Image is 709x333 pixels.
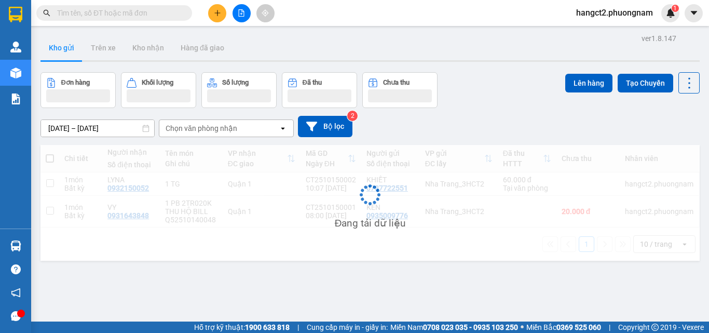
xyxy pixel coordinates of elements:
[526,322,601,333] span: Miền Bắc
[214,9,221,17] span: plus
[282,72,357,108] button: Đã thu
[233,4,251,22] button: file-add
[618,74,673,92] button: Tạo Chuyến
[41,120,154,137] input: Select a date range.
[262,9,269,17] span: aim
[298,116,352,137] button: Bộ lọc
[245,323,290,331] strong: 1900 633 818
[11,288,21,298] span: notification
[673,5,677,12] span: 1
[609,322,610,333] span: |
[689,8,699,18] span: caret-down
[347,111,358,121] sup: 2
[556,323,601,331] strong: 0369 525 060
[11,311,21,321] span: message
[651,324,659,331] span: copyright
[11,264,21,274] span: question-circle
[672,5,679,12] sup: 1
[172,35,233,60] button: Hàng đã giao
[83,35,124,60] button: Trên xe
[201,72,277,108] button: Số lượng
[40,72,116,108] button: Đơn hàng
[121,72,196,108] button: Khối lượng
[279,124,287,132] svg: open
[568,6,661,19] span: hangct2.phuongnam
[166,123,237,134] div: Chọn văn phòng nhận
[10,68,21,78] img: warehouse-icon
[297,322,299,333] span: |
[642,33,676,44] div: ver 1.8.147
[10,241,21,251] img: warehouse-icon
[362,72,438,108] button: Chưa thu
[194,322,290,333] span: Hỗ trợ kỹ thuật:
[666,8,675,18] img: icon-new-feature
[256,4,275,22] button: aim
[238,9,245,17] span: file-add
[10,42,21,52] img: warehouse-icon
[40,35,83,60] button: Kho gửi
[124,35,172,60] button: Kho nhận
[303,79,322,86] div: Đã thu
[307,322,388,333] span: Cung cấp máy in - giấy in:
[142,79,173,86] div: Khối lượng
[390,322,518,333] span: Miền Nam
[383,79,410,86] div: Chưa thu
[423,323,518,331] strong: 0708 023 035 - 0935 103 250
[521,325,524,329] span: ⚪️
[222,79,249,86] div: Số lượng
[565,74,612,92] button: Lên hàng
[61,79,90,86] div: Đơn hàng
[685,4,703,22] button: caret-down
[9,7,22,22] img: logo-vxr
[10,94,21,104] img: solution-icon
[57,7,180,19] input: Tìm tên, số ĐT hoặc mã đơn
[335,216,406,231] div: Đang tải dữ liệu
[43,9,50,17] span: search
[208,4,226,22] button: plus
